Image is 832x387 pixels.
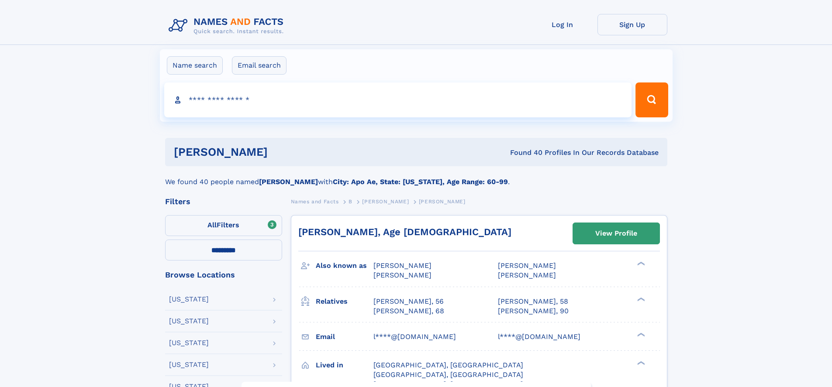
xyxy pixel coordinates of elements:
[316,294,373,309] h3: Relatives
[169,339,209,346] div: [US_STATE]
[165,198,282,205] div: Filters
[207,221,217,229] span: All
[362,196,409,207] a: [PERSON_NAME]
[316,258,373,273] h3: Also known as
[167,56,223,75] label: Name search
[573,223,659,244] a: View Profile
[635,296,646,302] div: ❯
[164,82,632,117] input: search input
[373,361,523,369] span: [GEOGRAPHIC_DATA], [GEOGRAPHIC_DATA]
[528,14,597,35] a: Log In
[419,199,466,205] span: [PERSON_NAME]
[333,178,508,186] b: City: Apo Ae, State: [US_STATE], Age Range: 60-99
[174,147,389,158] h1: [PERSON_NAME]
[635,332,646,337] div: ❯
[349,199,352,205] span: B
[498,261,556,270] span: [PERSON_NAME]
[373,261,432,270] span: [PERSON_NAME]
[316,329,373,344] h3: Email
[169,361,209,368] div: [US_STATE]
[165,166,667,187] div: We found 40 people named with .
[635,261,646,267] div: ❯
[498,306,569,316] a: [PERSON_NAME], 90
[373,297,444,306] a: [PERSON_NAME], 56
[362,199,409,205] span: [PERSON_NAME]
[597,14,667,35] a: Sign Up
[165,271,282,279] div: Browse Locations
[298,226,511,237] a: [PERSON_NAME], Age [DEMOGRAPHIC_DATA]
[498,297,568,306] a: [PERSON_NAME], 58
[165,14,291,38] img: Logo Names and Facts
[389,148,659,158] div: Found 40 Profiles In Our Records Database
[259,178,318,186] b: [PERSON_NAME]
[232,56,287,75] label: Email search
[349,196,352,207] a: B
[373,306,444,316] a: [PERSON_NAME], 68
[595,223,637,243] div: View Profile
[165,215,282,236] label: Filters
[291,196,339,207] a: Names and Facts
[635,360,646,366] div: ❯
[635,82,668,117] button: Search Button
[498,271,556,279] span: [PERSON_NAME]
[373,271,432,279] span: [PERSON_NAME]
[169,296,209,303] div: [US_STATE]
[169,318,209,325] div: [US_STATE]
[373,370,523,379] span: [GEOGRAPHIC_DATA], [GEOGRAPHIC_DATA]
[316,358,373,373] h3: Lived in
